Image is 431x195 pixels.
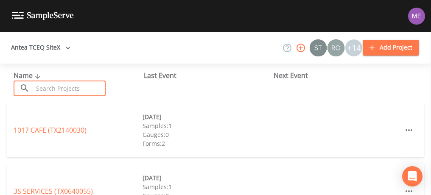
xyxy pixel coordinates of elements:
[14,71,43,80] span: Name
[143,130,271,139] div: Gauges: 0
[8,40,74,56] button: Antea TCEQ SiteX
[143,139,271,148] div: Forms: 2
[144,70,274,81] div: Last Event
[33,81,106,96] input: Search Projects
[14,125,87,135] a: 1017 CAFE (TX2140030)
[327,39,345,56] div: Rodolfo Ramirez
[143,112,271,121] div: [DATE]
[12,12,74,20] img: logo
[345,39,362,56] div: +14
[143,182,271,191] div: Samples: 1
[143,173,271,182] div: [DATE]
[363,40,419,56] button: Add Project
[327,39,344,56] img: 7e5c62b91fde3b9fc00588adc1700c9a
[310,39,327,56] img: c0670e89e469b6405363224a5fca805c
[309,39,327,56] div: Stan Porter
[274,70,404,81] div: Next Event
[408,8,425,25] img: d4d65db7c401dd99d63b7ad86343d265
[402,166,423,187] div: Open Intercom Messenger
[143,121,271,130] div: Samples: 1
